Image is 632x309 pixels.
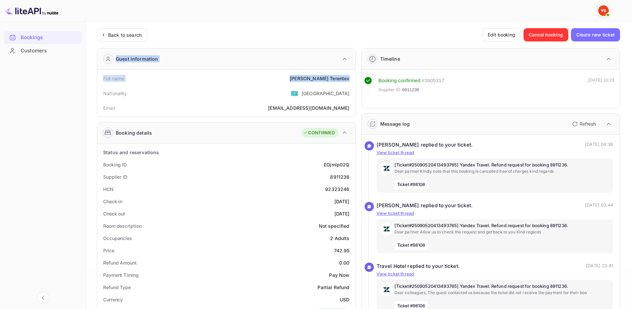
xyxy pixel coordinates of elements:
img: AwvSTEc2VUhQAAAAAElFTkSuQmCC [380,162,393,175]
div: Pay Now [329,272,349,278]
p: View ticket thread [377,210,613,217]
div: 8911236 [330,173,349,180]
div: Occupancies [103,235,132,242]
div: 92323246 [325,186,349,193]
a: Customers [4,44,82,57]
div: [PERSON_NAME] Terentev [290,75,349,82]
div: Room description [103,222,141,229]
div: Refund Type [103,284,131,291]
img: AwvSTEc2VUhQAAAAAElFTkSuQmCC [380,222,393,236]
span: Ticket #98108 [394,180,428,190]
div: Status and reservations [103,149,159,156]
p: [DATE] 03:44 [585,202,613,210]
p: [Ticket#25090520413493765] Yandex Travel. Refund request for booking 8911236. [394,222,610,229]
p: [DATE] 04:36 [585,141,613,149]
div: Timeline [380,55,400,62]
div: CONFIRMED [303,130,335,136]
img: LiteAPI logo [5,5,58,16]
div: Full name [103,75,124,82]
div: Back to search [108,31,142,38]
div: Price [103,247,114,254]
div: [GEOGRAPHIC_DATA] [302,90,350,97]
div: [DATE] [334,210,350,217]
div: Guest information [116,55,158,62]
div: USD [340,296,349,303]
img: Yandex Support [598,5,609,16]
div: [EMAIL_ADDRESS][DOMAIN_NAME] [268,104,349,111]
div: Partial Refund [317,284,349,291]
div: Message log [380,120,410,127]
div: Bookings [21,34,79,41]
div: # 3905317 [422,77,444,85]
p: [DATE] 23:41 [586,263,613,270]
span: Ticket #98108 [394,240,428,250]
div: 2 Adults [330,235,349,242]
img: AwvSTEc2VUhQAAAAAElFTkSuQmCC [380,283,393,296]
div: Email [103,104,115,111]
div: 742.95 [334,247,350,254]
button: Edit booking [482,28,521,41]
p: Dear colleagues, The guest contacted us because the hotel did not receive the payment for their boo [394,290,610,296]
button: Cancel booking [524,28,568,41]
button: Collapse navigation [37,292,49,304]
div: Check out [103,210,125,217]
div: [PERSON_NAME] replied to your ticket. [377,141,473,149]
span: 8911236 [402,87,419,93]
div: [DATE] [334,198,350,205]
div: EGjmlp02Q [324,161,349,168]
p: Dear partner Kindly note that this booking is cancelled free of charges kind regards [394,168,610,174]
div: HCN [103,186,113,193]
div: Currency [103,296,123,303]
div: Check-in [103,198,122,205]
div: Booking ID [103,161,127,168]
button: Refresh [568,119,598,129]
p: Refresh [580,120,596,127]
p: Dear partner Allow us to check the request and get back to you Kind regards [394,229,610,235]
div: Payment Timing [103,272,139,278]
div: Nationality [103,90,127,97]
div: Booking details [116,129,152,136]
a: Bookings [4,31,82,43]
span: United States [291,87,298,99]
div: Bookings [4,31,82,44]
p: View ticket thread [377,150,613,156]
p: [Ticket#25090520413493765] Yandex Travel. Refund request for booking 8911236. [394,283,610,290]
div: 0.00 [339,259,350,266]
div: Not specified [319,222,350,229]
p: View ticket thread [377,271,613,278]
div: Travel Hotel replied to your ticket. [377,263,460,270]
p: [Ticket#25090520413493765] Yandex Travel. Refund request for booking 8911236. [394,162,610,168]
span: Supplier ID: [379,87,402,93]
div: Customers [21,47,79,55]
div: Booking confirmed [379,77,421,85]
button: Create new ticket [571,28,620,41]
div: Supplier ID [103,173,127,180]
div: Refund Amount [103,259,137,266]
div: [PERSON_NAME] replied to your ticket. [377,202,473,210]
div: [DATE] 10:23 [588,77,614,96]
